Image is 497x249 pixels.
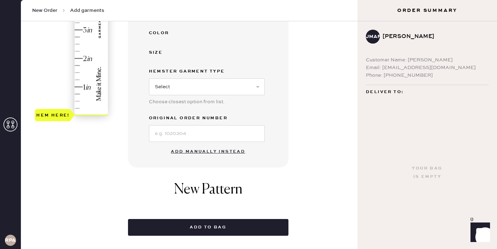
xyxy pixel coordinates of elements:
[366,71,489,79] div: Phone: [PHONE_NUMBER]
[149,67,265,76] label: Hemster Garment Type
[366,88,404,96] span: Deliver to:
[70,7,104,14] span: Add garments
[383,32,483,41] div: [PERSON_NAME]
[36,111,70,119] div: Hem here!
[464,218,494,248] iframe: Front Chat
[366,34,380,39] h3: JMAF
[366,64,489,71] div: Email: [EMAIL_ADDRESS][DOMAIN_NAME]
[167,145,249,159] button: Add manually instead
[412,164,442,181] div: Your bag is empty
[357,7,497,14] h3: Order Summary
[149,125,265,142] input: e.g. 1020304
[128,219,288,236] button: Add to bag
[149,29,205,37] div: Color
[5,238,16,243] h3: RPAA
[149,48,205,57] div: Size
[32,7,58,14] span: New Order
[149,114,265,122] label: Original Order Number
[366,56,489,64] div: Customer Name: [PERSON_NAME]
[174,181,242,205] h1: New Pattern
[149,98,265,106] div: Choose closest option from list.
